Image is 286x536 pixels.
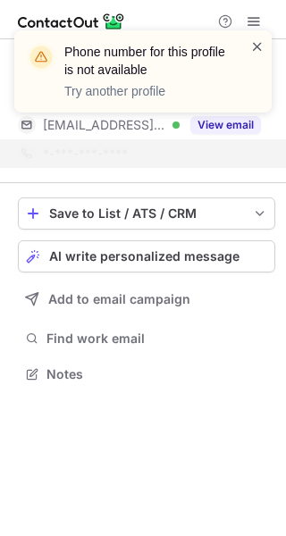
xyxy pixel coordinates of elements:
div: Save to List / ATS / CRM [49,206,244,221]
button: Notes [18,362,275,387]
span: Add to email campaign [48,292,190,306]
span: Notes [46,366,268,382]
img: warning [27,43,55,71]
button: AI write personalized message [18,240,275,272]
button: save-profile-one-click [18,197,275,230]
span: Find work email [46,331,268,347]
header: Phone number for this profile is not available [64,43,229,79]
img: ContactOut v5.3.10 [18,11,125,32]
button: Add to email campaign [18,283,275,315]
span: AI write personalized message [49,249,240,264]
button: Find work email [18,326,275,351]
p: Try another profile [64,82,229,100]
